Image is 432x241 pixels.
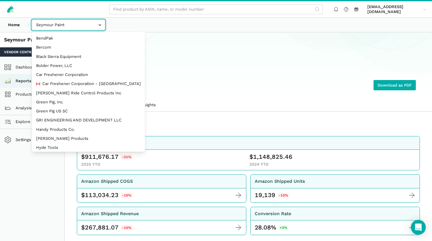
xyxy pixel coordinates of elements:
span: Vendor Central [4,50,36,54]
div: 19,139 [255,191,275,199]
div: 28.08% [255,224,289,232]
button: Bercom [32,43,145,52]
span: 911,676.17 [85,153,118,161]
a: Amazon Shipped Revenue $ 267,881.07 -10% [77,207,246,235]
h3: Overview [81,120,243,128]
button: Hyde Tools [32,143,145,152]
span: $ [81,153,85,161]
span: -21% [121,154,133,159]
a: Download as PDF [374,80,416,90]
span: $ [81,224,85,232]
button: Black Sierra Equipment [32,52,145,61]
button: Bolder Power, LLC [32,61,145,70]
span: $ [81,191,85,199]
div: 2025 YTD [81,162,247,167]
a: Conversion Rate 28.08%+3% [250,207,420,235]
span: [EMAIL_ADDRESS][DOMAIN_NAME] [367,4,421,15]
button: GRI ENGINEERING AND DEVELOPMENT LLC [32,116,145,125]
button: Car Freshener Corporation - [GEOGRAPHIC_DATA] [32,79,145,88]
div: Conversion Rate [255,210,291,217]
span: 113,034.23 [85,191,118,199]
div: Open Intercom Messenger [411,220,426,235]
span: -10% [121,225,133,230]
div: Amazon Shipped Revenue [81,210,139,217]
span: -10% [277,193,290,198]
div: Amazon Shipped COGS [81,178,133,185]
button: BendPak [32,34,145,43]
button: Green Pig US SC [32,107,145,116]
button: [PERSON_NAME] Ride Control Products Inc [32,88,145,97]
div: 2024 YTD [249,162,416,167]
button: Car Freshener Corporation [32,70,145,79]
a: [EMAIL_ADDRESS][DOMAIN_NAME] [365,3,428,16]
span: 267,881.07 [85,224,118,232]
a: Home [4,20,24,30]
span: $ [249,153,253,161]
input: Seymour Paint [32,20,105,30]
span: -10% [121,193,133,198]
span: +3% [278,225,289,230]
button: Green Pig, Inc [32,97,145,106]
span: 1,148,825.46 [253,153,292,161]
div: Amazon Shipped Units [255,178,305,185]
button: [PERSON_NAME] Products [32,134,145,143]
input: Find product by ASIN, name, or model number [109,4,323,15]
div: Seymour Paint [4,36,60,44]
a: Amazon Shipped Units 19,139 -10% [250,174,420,203]
button: Handy Products Co. [32,125,145,134]
span: Explore Data [6,118,41,125]
a: Amazon Shipped COGS $ 113,034.23 -10% [77,174,246,203]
